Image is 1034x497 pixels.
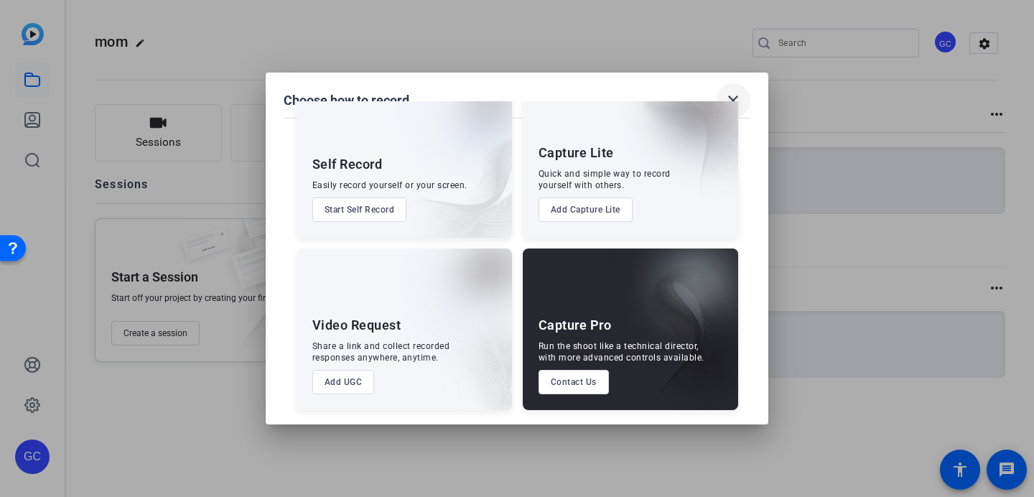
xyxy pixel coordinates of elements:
img: embarkstudio-capture-pro.png [632,266,738,410]
img: embarkstudio-ugc-content.png [429,293,512,410]
button: Contact Us [539,370,609,394]
div: Video Request [312,317,401,334]
img: embarkstudio-self-record.png [387,107,512,238]
div: Share a link and collect recorded responses anywhere, anytime. [312,340,450,363]
div: Capture Pro [539,317,612,334]
div: Easily record yourself or your screen. [312,180,467,191]
div: Quick and simple way to record yourself with others. [539,168,671,191]
h1: Choose how to record [284,92,409,109]
div: Self Record [312,156,383,173]
div: Run the shoot like a technical director, with more advanced controls available. [539,340,704,363]
button: Start Self Record [312,198,407,222]
button: Add UGC [312,370,375,394]
div: Capture Lite [539,144,614,162]
button: Add Capture Lite [539,198,633,222]
mat-icon: close [725,92,742,109]
img: embarkstudio-capture-lite.png [610,76,738,220]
